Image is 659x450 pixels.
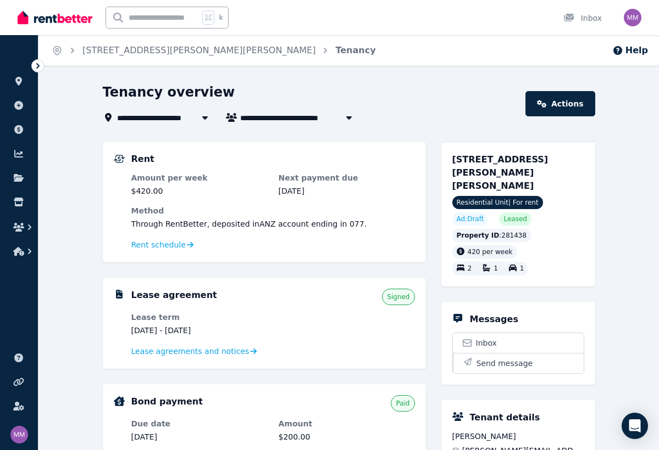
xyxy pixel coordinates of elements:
a: [STREET_ADDRESS][PERSON_NAME][PERSON_NAME] [82,45,315,55]
dd: [DATE] - [DATE] [131,325,268,336]
h5: Messages [470,313,518,326]
h1: Tenancy overview [103,83,235,101]
button: Help [612,44,648,57]
dt: Due date [131,418,268,429]
dd: [DATE] [131,431,268,442]
span: Property ID [457,231,500,240]
div: Inbox [563,13,602,24]
span: Inbox [476,337,497,348]
a: Actions [525,91,595,116]
a: Lease agreements and notices [131,346,257,357]
span: [PERSON_NAME] [452,431,584,442]
span: 420 per week [468,248,513,256]
h5: Bond payment [131,395,203,408]
dd: [DATE] [279,185,415,196]
span: Lease agreements and notices [131,346,250,357]
span: Rent schedule [131,239,186,250]
dt: Method [131,205,415,216]
dt: Amount per week [131,172,268,183]
a: Inbox [453,333,584,353]
span: Paid [396,399,409,408]
dd: $200.00 [279,431,415,442]
span: Ad: Draft [457,215,484,223]
img: Rental Payments [114,155,125,163]
span: Send message [477,358,533,369]
dd: $420.00 [131,185,268,196]
dt: Lease term [131,312,268,323]
span: Through RentBetter , deposited in ANZ account ending in 077 . [131,220,367,228]
h5: Tenant details [470,411,540,424]
span: 2 [468,265,472,273]
h5: Rent [131,153,154,166]
span: Leased [503,215,527,223]
img: Merille Mederic [624,9,641,26]
img: Bond Details [114,396,125,406]
div: : 281438 [452,229,531,242]
span: Residential Unit | For rent [452,196,543,209]
h5: Lease agreement [131,289,217,302]
a: Tenancy [335,45,375,55]
dt: Next payment due [279,172,415,183]
button: Send message [453,353,584,373]
dt: Amount [279,418,415,429]
span: Signed [387,292,409,301]
nav: Breadcrumb [38,35,389,66]
span: 1 [494,265,498,273]
div: Open Intercom Messenger [622,413,648,439]
img: RentBetter [18,9,92,26]
span: k [219,13,223,22]
a: Rent schedule [131,239,194,250]
img: Merille Mederic [10,426,28,443]
span: 1 [520,265,524,273]
span: [STREET_ADDRESS][PERSON_NAME][PERSON_NAME] [452,154,549,191]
